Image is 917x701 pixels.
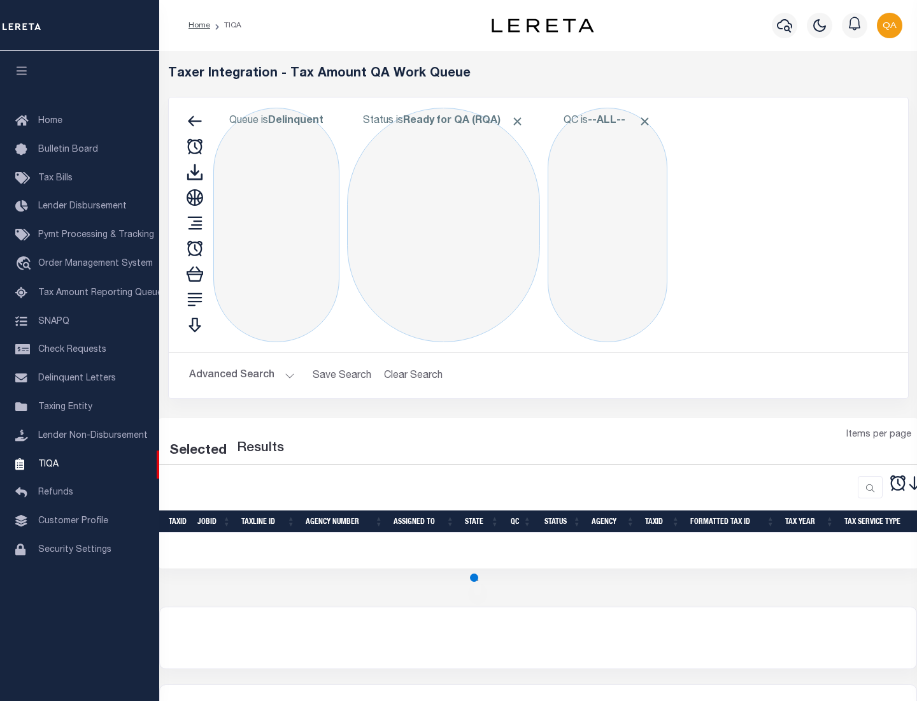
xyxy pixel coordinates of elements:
button: Save Search [305,363,379,388]
span: Check Requests [38,345,106,354]
img: logo-dark.svg [492,18,594,33]
span: Refunds [38,488,73,497]
span: Home [38,117,62,126]
b: Delinquent [268,116,323,126]
span: Pymt Processing & Tracking [38,231,154,240]
span: SNAPQ [38,317,69,326]
li: TIQA [210,20,241,31]
span: Order Management System [38,259,153,268]
th: Assigned To [388,510,460,533]
button: Advanced Search [189,363,295,388]
span: Taxing Entity [38,403,92,412]
th: TaxID [164,510,192,533]
th: Status [537,510,586,533]
div: Click to Edit [548,108,667,342]
span: Lender Non-Disbursement [38,431,148,440]
span: Lender Disbursement [38,202,127,211]
span: Bulletin Board [38,145,98,154]
span: Tax Amount Reporting Queue [38,289,162,298]
div: Click to Edit [213,108,339,342]
span: Click to Remove [638,115,651,128]
h5: Taxer Integration - Tax Amount QA Work Queue [168,66,909,82]
span: Delinquent Letters [38,374,116,383]
th: TaxID [640,510,685,533]
span: Tax Bills [38,174,73,183]
span: TIQA [38,459,59,468]
i: travel_explore [15,256,36,273]
th: QC [504,510,537,533]
th: Tax Year [780,510,839,533]
b: Ready for QA (RQA) [403,116,524,126]
th: JobID [192,510,236,533]
th: TaxLine ID [236,510,301,533]
div: Selected [169,441,227,461]
span: Click to Remove [511,115,524,128]
span: Items per page [846,428,911,442]
b: --ALL-- [588,116,625,126]
span: Security Settings [38,546,111,554]
th: State [460,510,504,533]
th: Formatted Tax ID [685,510,780,533]
img: svg+xml;base64,PHN2ZyB4bWxucz0iaHR0cDovL3d3dy53My5vcmcvMjAwMC9zdmciIHBvaW50ZXItZXZlbnRzPSJub25lIi... [877,13,902,38]
span: Customer Profile [38,517,108,526]
div: Click to Edit [347,108,540,342]
button: Clear Search [379,363,448,388]
th: Agency [586,510,640,533]
th: Agency Number [301,510,388,533]
a: Home [188,22,210,29]
label: Results [237,438,284,459]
